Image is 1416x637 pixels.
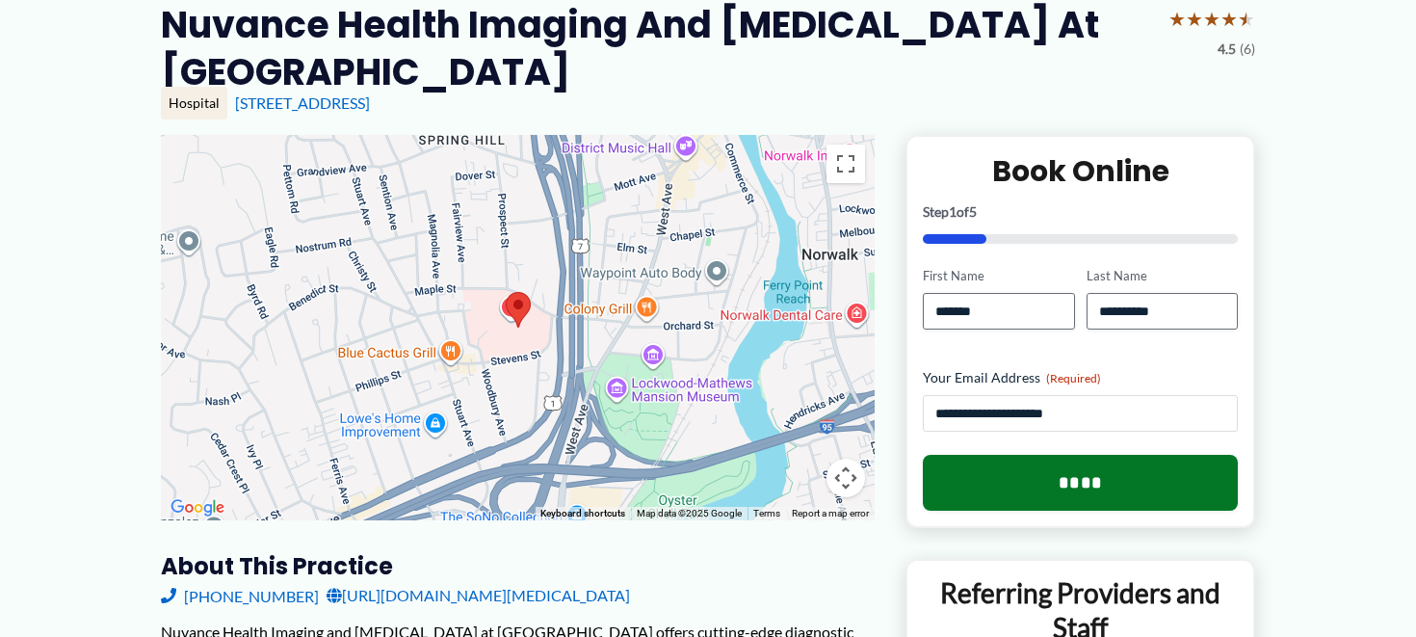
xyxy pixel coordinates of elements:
span: 4.5 [1218,37,1236,62]
span: (6) [1240,37,1255,62]
button: Toggle fullscreen view [826,145,865,183]
a: Open this area in Google Maps (opens a new window) [166,495,229,520]
span: ★ [1168,1,1186,37]
h2: Nuvance Health Imaging and [MEDICAL_DATA] at [GEOGRAPHIC_DATA] [161,1,1153,96]
img: Google [166,495,229,520]
button: Map camera controls [826,459,865,497]
span: Map data ©2025 Google [637,508,742,518]
span: ★ [1186,1,1203,37]
label: Your Email Address [923,368,1238,387]
h2: Book Online [923,152,1238,190]
a: [STREET_ADDRESS] [235,93,370,112]
a: [URL][DOMAIN_NAME][MEDICAL_DATA] [327,581,630,610]
span: 1 [949,203,957,220]
span: (Required) [1046,371,1101,385]
h3: About this practice [161,551,875,581]
label: Last Name [1087,267,1238,285]
label: First Name [923,267,1074,285]
a: Terms (opens in new tab) [753,508,780,518]
span: 5 [969,203,977,220]
button: Keyboard shortcuts [540,507,625,520]
a: [PHONE_NUMBER] [161,581,319,610]
p: Step of [923,205,1238,219]
div: Hospital [161,87,227,119]
span: ★ [1203,1,1220,37]
span: ★ [1238,1,1255,37]
a: Report a map error [792,508,869,518]
span: ★ [1220,1,1238,37]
